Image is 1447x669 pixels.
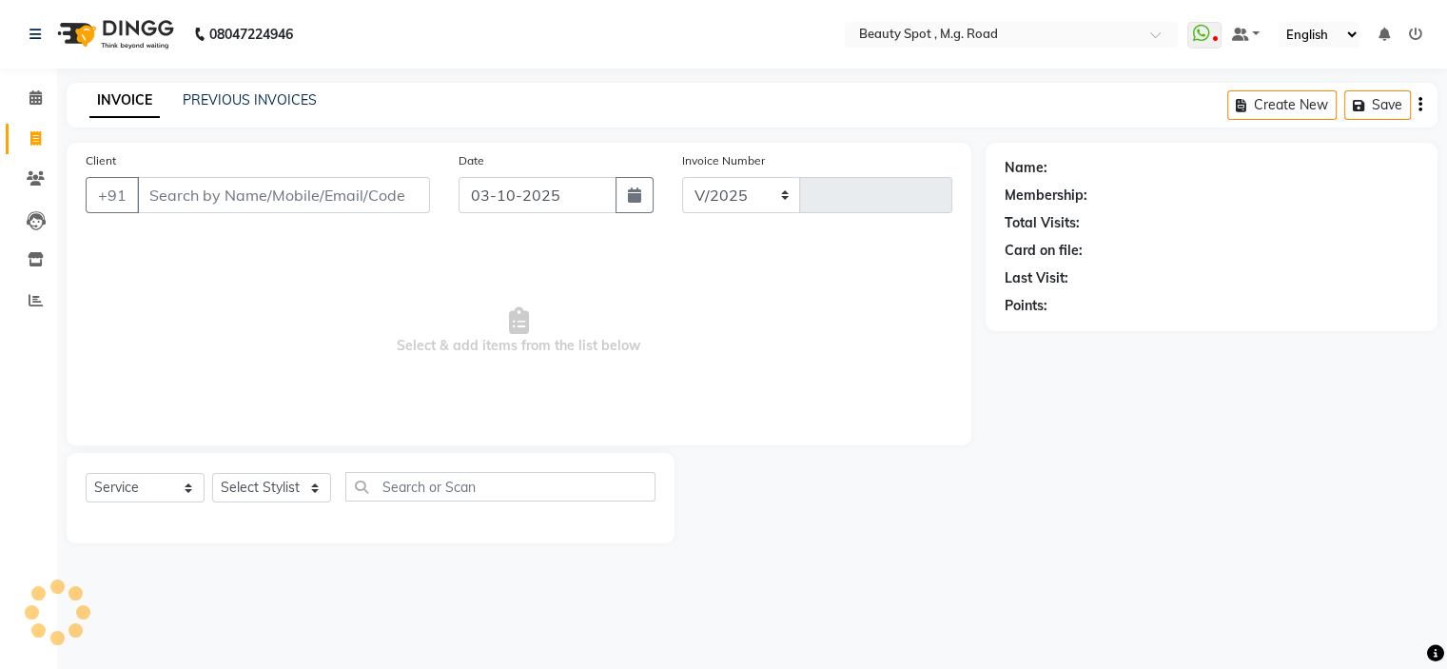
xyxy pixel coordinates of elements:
[1005,296,1047,316] div: Points:
[209,8,293,61] b: 08047224946
[1005,213,1080,233] div: Total Visits:
[1344,90,1411,120] button: Save
[1005,268,1068,288] div: Last Visit:
[1005,158,1047,178] div: Name:
[1005,186,1087,206] div: Membership:
[1227,90,1337,120] button: Create New
[86,177,139,213] button: +91
[137,177,430,213] input: Search by Name/Mobile/Email/Code
[459,152,484,169] label: Date
[1005,241,1083,261] div: Card on file:
[89,84,160,118] a: INVOICE
[86,152,116,169] label: Client
[682,152,765,169] label: Invoice Number
[183,91,317,108] a: PREVIOUS INVOICES
[86,236,952,426] span: Select & add items from the list below
[49,8,179,61] img: logo
[345,472,655,502] input: Search or Scan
